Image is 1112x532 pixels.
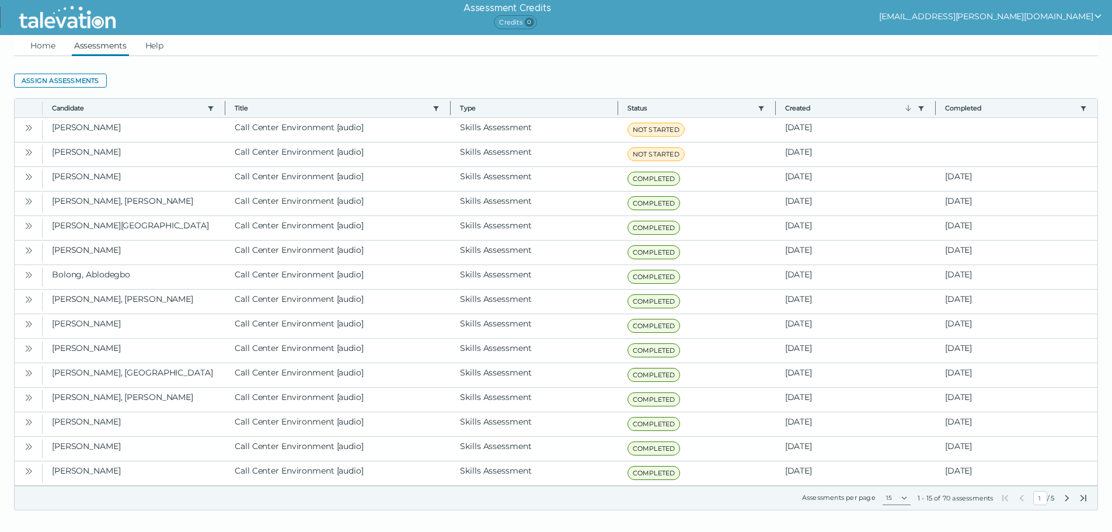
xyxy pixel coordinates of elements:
[225,142,451,166] clr-dg-cell: Call Center Environment [audio]
[22,390,36,404] button: Open
[447,95,454,120] button: Column resize handle
[24,123,33,133] cds-icon: Open
[72,35,129,56] a: Assessments
[22,243,36,257] button: Open
[451,461,618,485] clr-dg-cell: Skills Assessment
[936,363,1097,387] clr-dg-cell: [DATE]
[43,290,225,314] clr-dg-cell: [PERSON_NAME], [PERSON_NAME]
[1079,493,1088,503] button: Last Page
[776,265,936,289] clr-dg-cell: [DATE]
[43,216,225,240] clr-dg-cell: [PERSON_NAME][GEOGRAPHIC_DATA]
[143,35,166,56] a: Help
[451,241,618,265] clr-dg-cell: Skills Assessment
[43,314,225,338] clr-dg-cell: [PERSON_NAME]
[43,437,225,461] clr-dg-cell: [PERSON_NAME]
[451,265,618,289] clr-dg-cell: Skills Assessment
[776,314,936,338] clr-dg-cell: [DATE]
[43,118,225,142] clr-dg-cell: [PERSON_NAME]
[24,246,33,255] cds-icon: Open
[22,464,36,478] button: Open
[936,339,1097,363] clr-dg-cell: [DATE]
[43,363,225,387] clr-dg-cell: [PERSON_NAME], [GEOGRAPHIC_DATA]
[225,167,451,191] clr-dg-cell: Call Center Environment [audio]
[43,339,225,363] clr-dg-cell: [PERSON_NAME]
[22,341,36,355] button: Open
[776,241,936,265] clr-dg-cell: [DATE]
[628,319,681,333] span: COMPLETED
[22,292,36,306] button: Open
[43,265,225,289] clr-dg-cell: Bolong, Ablodegbo
[776,388,936,412] clr-dg-cell: [DATE]
[24,270,33,280] cds-icon: Open
[1033,491,1047,505] input: Current Page
[918,493,994,503] div: 1 - 15 of 70 assessments
[451,412,618,436] clr-dg-cell: Skills Assessment
[43,142,225,166] clr-dg-cell: [PERSON_NAME]
[24,197,33,206] cds-icon: Open
[22,267,36,281] button: Open
[628,147,685,161] span: NOT STARTED
[235,103,428,113] button: Title
[14,74,107,88] button: Assign assessments
[225,290,451,314] clr-dg-cell: Call Center Environment [audio]
[221,95,229,120] button: Column resize handle
[628,196,681,210] span: COMPLETED
[776,142,936,166] clr-dg-cell: [DATE]
[772,95,779,120] button: Column resize handle
[463,1,550,15] h6: Assessment Credits
[43,388,225,412] clr-dg-cell: [PERSON_NAME], [PERSON_NAME]
[43,241,225,265] clr-dg-cell: [PERSON_NAME]
[22,169,36,183] button: Open
[225,216,451,240] clr-dg-cell: Call Center Environment [audio]
[802,493,876,502] label: Assessments per page
[628,392,681,406] span: COMPLETED
[776,290,936,314] clr-dg-cell: [DATE]
[525,18,534,27] span: 0
[936,216,1097,240] clr-dg-cell: [DATE]
[628,294,681,308] span: COMPLETED
[225,412,451,436] clr-dg-cell: Call Center Environment [audio]
[776,192,936,215] clr-dg-cell: [DATE]
[932,95,939,120] button: Column resize handle
[22,366,36,380] button: Open
[776,216,936,240] clr-dg-cell: [DATE]
[24,368,33,378] cds-icon: Open
[1001,493,1010,503] button: First Page
[225,192,451,215] clr-dg-cell: Call Center Environment [audio]
[225,461,451,485] clr-dg-cell: Call Center Environment [audio]
[451,118,618,142] clr-dg-cell: Skills Assessment
[776,118,936,142] clr-dg-cell: [DATE]
[1001,491,1088,505] div: /
[776,167,936,191] clr-dg-cell: [DATE]
[225,437,451,461] clr-dg-cell: Call Center Environment [audio]
[628,441,681,455] span: COMPLETED
[628,103,753,113] button: Status
[776,363,936,387] clr-dg-cell: [DATE]
[225,339,451,363] clr-dg-cell: Call Center Environment [audio]
[24,393,33,402] cds-icon: Open
[43,192,225,215] clr-dg-cell: [PERSON_NAME], [PERSON_NAME]
[451,192,618,215] clr-dg-cell: Skills Assessment
[24,344,33,353] cds-icon: Open
[43,167,225,191] clr-dg-cell: [PERSON_NAME]
[936,461,1097,485] clr-dg-cell: [DATE]
[628,368,681,382] span: COMPLETED
[460,103,608,113] span: Type
[936,437,1097,461] clr-dg-cell: [DATE]
[936,167,1097,191] clr-dg-cell: [DATE]
[225,388,451,412] clr-dg-cell: Call Center Environment [audio]
[22,415,36,429] button: Open
[24,148,33,157] cds-icon: Open
[628,466,681,480] span: COMPLETED
[879,9,1103,23] button: show user actions
[24,418,33,427] cds-icon: Open
[1050,493,1055,503] span: Total Pages
[22,145,36,159] button: Open
[494,15,536,29] span: Credits
[451,437,618,461] clr-dg-cell: Skills Assessment
[43,412,225,436] clr-dg-cell: [PERSON_NAME]
[628,343,681,357] span: COMPLETED
[24,221,33,231] cds-icon: Open
[1017,493,1026,503] button: Previous Page
[936,265,1097,289] clr-dg-cell: [DATE]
